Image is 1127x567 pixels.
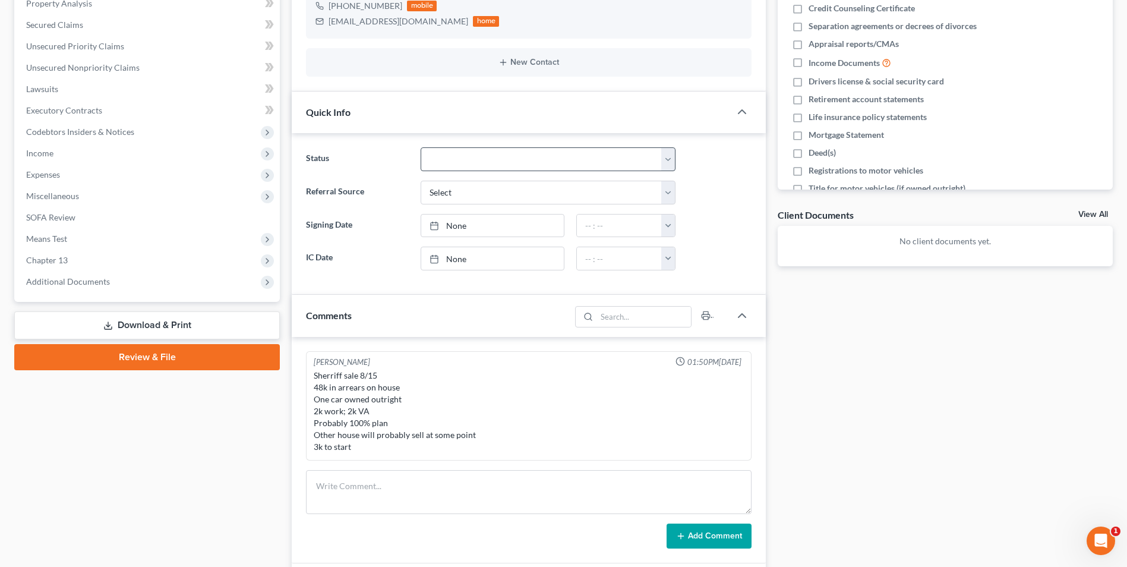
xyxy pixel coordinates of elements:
[809,165,923,177] span: Registrations to motor vehicles
[17,78,280,100] a: Lawsuits
[329,15,468,27] div: [EMAIL_ADDRESS][DOMAIN_NAME]
[809,75,944,87] span: Drivers license & social security card
[596,307,691,327] input: Search...
[314,370,744,453] div: Sherriff sale 8/15 48k in arrears on house One car owned outright 2k work; 2k VA Probably 100% pl...
[17,36,280,57] a: Unsecured Priority Claims
[421,215,564,237] a: None
[667,524,752,549] button: Add Comment
[421,247,564,270] a: None
[778,209,854,221] div: Client Documents
[1111,527,1120,536] span: 1
[687,357,741,368] span: 01:50PM[DATE]
[26,20,83,30] span: Secured Claims
[315,58,742,67] button: New Contact
[809,20,977,32] span: Separation agreements or decrees of divorces
[809,93,924,105] span: Retirement account statements
[26,191,79,201] span: Miscellaneous
[26,127,134,137] span: Codebtors Insiders & Notices
[17,207,280,228] a: SOFA Review
[26,148,53,158] span: Income
[26,255,68,265] span: Chapter 13
[14,311,280,339] a: Download & Print
[300,247,414,270] label: IC Date
[26,62,140,73] span: Unsecured Nonpriority Claims
[17,100,280,121] a: Executory Contracts
[300,147,414,171] label: Status
[1078,210,1108,219] a: View All
[26,276,110,286] span: Additional Documents
[17,14,280,36] a: Secured Claims
[17,57,280,78] a: Unsecured Nonpriority Claims
[577,215,662,237] input: -- : --
[300,181,414,204] label: Referral Source
[1087,527,1115,555] iframe: Intercom live chat
[14,344,280,370] a: Review & File
[809,38,899,50] span: Appraisal reports/CMAs
[787,235,1103,247] p: No client documents yet.
[26,234,67,244] span: Means Test
[809,2,915,14] span: Credit Counseling Certificate
[809,111,927,123] span: Life insurance policy statements
[577,247,662,270] input: -- : --
[314,357,370,368] div: [PERSON_NAME]
[26,41,124,51] span: Unsecured Priority Claims
[300,214,414,238] label: Signing Date
[473,16,499,27] div: home
[26,212,75,222] span: SOFA Review
[809,147,836,159] span: Deed(s)
[306,310,352,321] span: Comments
[306,106,351,118] span: Quick Info
[407,1,437,11] div: mobile
[809,129,884,141] span: Mortgage Statement
[26,105,102,115] span: Executory Contracts
[26,84,58,94] span: Lawsuits
[26,169,60,179] span: Expenses
[809,57,880,69] span: Income Documents
[809,182,965,194] span: Title for motor vehicles (if owned outright)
